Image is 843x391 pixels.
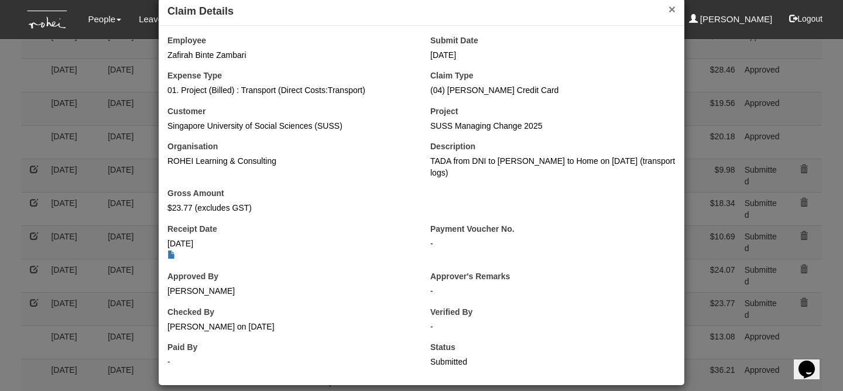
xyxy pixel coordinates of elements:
label: Gross Amount [167,187,224,199]
iframe: chat widget [794,344,831,379]
label: Expense Type [167,70,222,81]
div: [DATE] [167,238,413,261]
button: × [669,3,676,15]
div: 01. Project (Billed) : Transport (Direct Costs:Transport) [167,84,413,96]
div: - [430,238,676,249]
label: Verified By [430,306,472,318]
div: ROHEI Learning & Consulting [167,155,413,167]
label: Organisation [167,140,218,152]
div: - [167,356,413,368]
label: Approver's Remarks [430,270,510,282]
div: [PERSON_NAME] [167,285,413,297]
div: TADA from DNI to [PERSON_NAME] to Home on [DATE] (transport logs) [430,155,676,179]
div: - [430,285,676,297]
label: Employee [167,35,206,46]
div: $23.77 (excludes GST) [167,202,413,214]
div: Submitted [430,356,676,368]
div: SUSS Managing Change 2025 [430,120,676,132]
label: Checked By [167,306,214,318]
label: Description [430,140,475,152]
label: Project [430,105,458,117]
label: Status [430,341,455,353]
label: Customer [167,105,205,117]
div: [DATE] [430,49,676,61]
label: Submit Date [430,35,478,46]
label: Approved By [167,270,218,282]
label: Paid By [167,341,197,353]
div: [PERSON_NAME] on [DATE] [167,321,413,332]
label: Payment Voucher No. [430,223,515,235]
b: Claim Details [167,5,234,17]
label: Claim Type [430,70,474,81]
label: Receipt Date [167,223,217,235]
div: (04) [PERSON_NAME] Credit Card [430,84,676,96]
div: Zafirah Binte Zambari [167,49,413,61]
div: - [430,321,676,332]
div: Singapore University of Social Sciences (SUSS) [167,120,413,132]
